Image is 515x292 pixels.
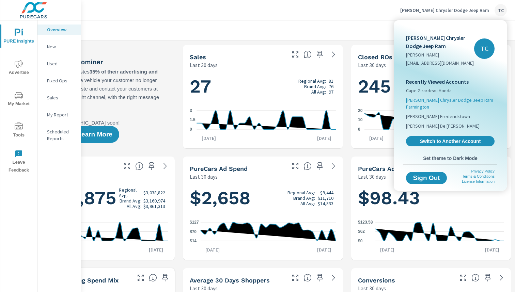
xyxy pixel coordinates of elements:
p: [PERSON_NAME] Chrysler Dodge Jeep Ram [406,34,474,50]
p: [EMAIL_ADDRESS][DOMAIN_NAME] [406,60,474,66]
a: Switch to Another Account [406,136,495,146]
div: TC [474,38,495,59]
a: License Information [462,179,495,183]
span: Set theme to Dark Mode [406,155,495,161]
p: Recently Viewed Accounts [406,78,495,86]
button: Set theme to Dark Mode [403,152,497,164]
span: [PERSON_NAME] Fredericktown [406,113,470,120]
p: [PERSON_NAME] [406,51,474,58]
span: Cape Girardeau Honda [406,87,452,94]
a: Terms & Conditions [462,174,495,178]
span: Switch to Another Account [410,138,491,144]
span: Sign Out [411,175,441,181]
a: Privacy Policy [471,169,495,173]
button: Sign Out [406,172,447,184]
span: [PERSON_NAME] De [PERSON_NAME] [406,123,480,129]
span: [PERSON_NAME] Chrysler Dodge Jeep Ram Farmington [406,97,495,110]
